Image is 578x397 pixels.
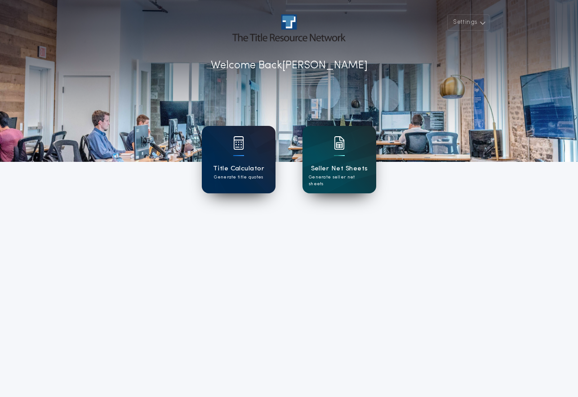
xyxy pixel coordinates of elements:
img: card icon [334,136,345,150]
img: account-logo [232,14,346,41]
a: card iconSeller Net SheetsGenerate seller net sheets [302,126,376,193]
p: Generate seller net sheets [309,174,370,187]
p: Generate title quotes [214,174,263,181]
button: Settings [447,14,489,31]
h1: Seller Net Sheets [311,164,368,174]
a: card iconTitle CalculatorGenerate title quotes [202,126,276,193]
p: Welcome Back [PERSON_NAME] [211,58,368,74]
h1: Title Calculator [213,164,264,174]
img: card icon [233,136,244,150]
